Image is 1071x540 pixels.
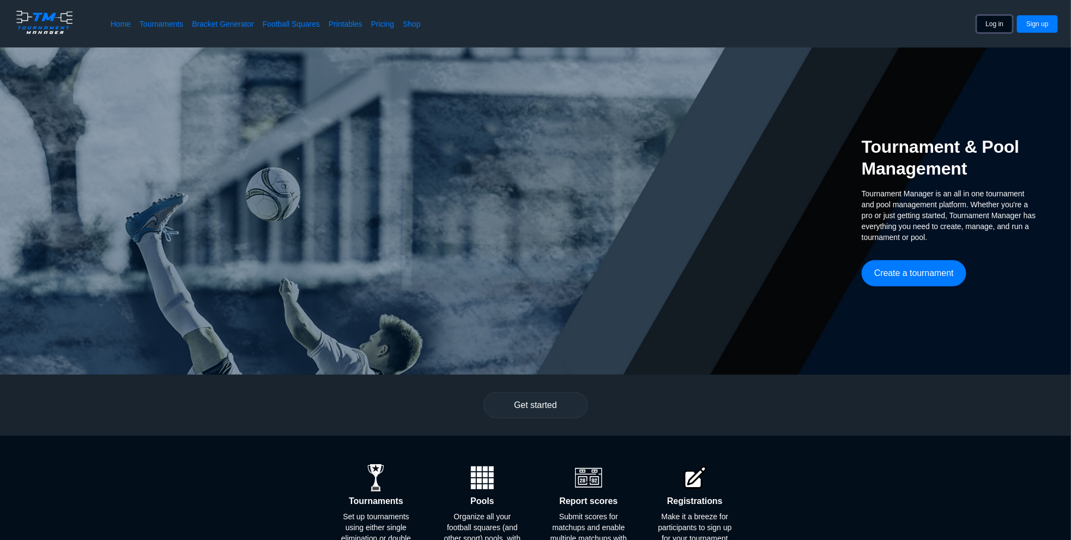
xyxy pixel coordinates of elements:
h2: Tournaments [349,496,403,507]
span: Tournament Manager is an all in one tournament and pool management platform. Whether you're a pro... [862,188,1036,243]
img: logo.ffa97a18e3bf2c7d.png [13,9,76,36]
button: Sign up [1017,15,1058,33]
a: Football Squares [263,19,320,29]
img: trophy.af1f162d0609cb352d9c6f1639651ff2.svg [362,464,390,491]
h2: Registrations [667,496,723,507]
a: Shop [403,19,421,29]
button: Log in [977,15,1013,33]
h2: Tournament & Pool Management [862,136,1036,179]
h2: Report scores [560,496,618,507]
a: Printables [329,19,362,29]
a: Pricing [371,19,394,29]
h2: Pools [470,496,494,507]
img: scoreboard.1e57393721357183ef9760dcff602ac4.svg [575,464,602,491]
img: wCBcAAAAASUVORK5CYII= [469,464,496,491]
a: Bracket Generator [192,19,254,29]
button: Create a tournament [862,260,966,286]
a: Home [111,19,131,29]
a: Tournaments [140,19,183,29]
button: Get started [483,392,588,418]
img: pencilsquare.0618cedfd402539dea291553dd6f4288.svg [681,464,709,491]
